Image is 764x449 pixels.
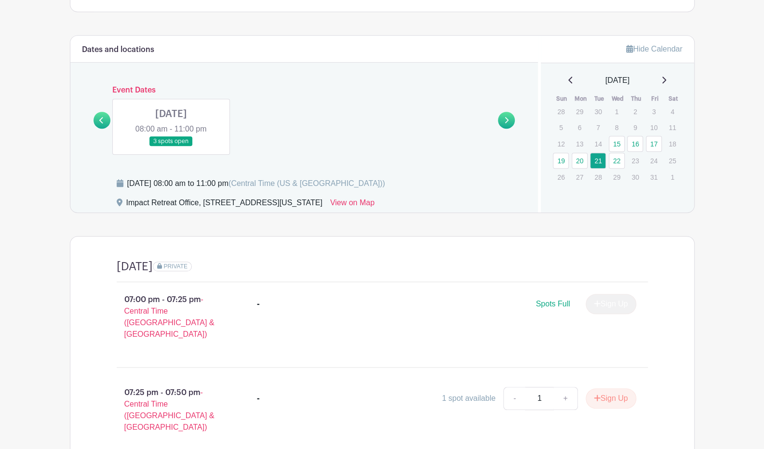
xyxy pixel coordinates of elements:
[553,104,569,119] p: 28
[117,260,153,274] h4: [DATE]
[627,170,643,185] p: 30
[257,298,260,310] div: -
[442,393,496,404] div: 1 spot available
[608,94,627,104] th: Wed
[536,300,570,308] span: Spots Full
[110,86,498,95] h6: Event Dates
[609,153,625,169] a: 22
[590,153,606,169] a: 21
[609,104,625,119] p: 1
[590,104,606,119] p: 30
[664,94,683,104] th: Sat
[609,120,625,135] p: 8
[572,104,588,119] p: 29
[645,94,664,104] th: Fri
[163,263,188,270] span: PRIVATE
[609,170,625,185] p: 29
[101,290,242,344] p: 07:00 pm - 07:25 pm
[552,94,571,104] th: Sun
[590,94,608,104] th: Tue
[664,136,680,151] p: 18
[586,388,636,409] button: Sign Up
[627,94,645,104] th: Thu
[82,45,154,54] h6: Dates and locations
[609,136,625,152] a: 15
[101,383,242,437] p: 07:25 pm - 07:50 pm
[127,178,385,189] div: [DATE] 08:00 am to 11:00 pm
[572,136,588,151] p: 13
[664,120,680,135] p: 11
[553,170,569,185] p: 26
[553,120,569,135] p: 5
[626,45,682,53] a: Hide Calendar
[553,136,569,151] p: 12
[553,153,569,169] a: 19
[646,170,662,185] p: 31
[646,136,662,152] a: 17
[553,387,577,410] a: +
[124,388,214,431] span: - Central Time ([GEOGRAPHIC_DATA] & [GEOGRAPHIC_DATA])
[572,153,588,169] a: 20
[664,170,680,185] p: 1
[627,120,643,135] p: 9
[627,104,643,119] p: 2
[590,120,606,135] p: 7
[126,197,322,212] div: Impact Retreat Office, [STREET_ADDRESS][US_STATE]
[572,170,588,185] p: 27
[571,94,590,104] th: Mon
[627,136,643,152] a: 16
[590,136,606,151] p: 14
[664,104,680,119] p: 4
[627,153,643,168] p: 23
[503,387,525,410] a: -
[664,153,680,168] p: 25
[330,197,375,212] a: View on Map
[572,120,588,135] p: 6
[646,104,662,119] p: 3
[124,295,214,338] span: - Central Time ([GEOGRAPHIC_DATA] & [GEOGRAPHIC_DATA])
[646,153,662,168] p: 24
[646,120,662,135] p: 10
[228,179,385,187] span: (Central Time (US & [GEOGRAPHIC_DATA]))
[605,75,630,86] span: [DATE]
[590,170,606,185] p: 28
[257,393,260,404] div: -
